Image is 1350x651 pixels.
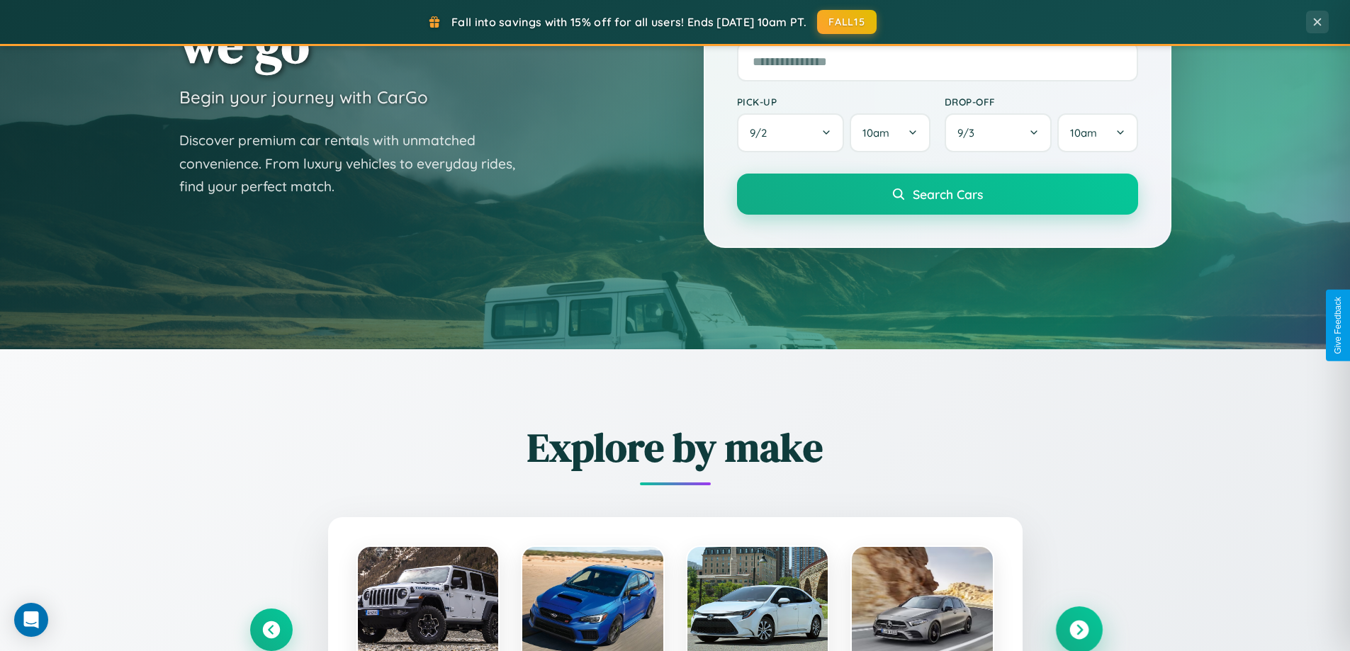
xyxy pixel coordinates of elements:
[1057,113,1137,152] button: 10am
[14,603,48,637] div: Open Intercom Messenger
[1333,297,1343,354] div: Give Feedback
[862,126,889,140] span: 10am
[945,96,1138,108] label: Drop-off
[1070,126,1097,140] span: 10am
[817,10,877,34] button: FALL15
[179,86,428,108] h3: Begin your journey with CarGo
[913,186,983,202] span: Search Cars
[250,420,1101,475] h2: Explore by make
[451,15,806,29] span: Fall into savings with 15% off for all users! Ends [DATE] 10am PT.
[750,126,774,140] span: 9 / 2
[737,174,1138,215] button: Search Cars
[945,113,1052,152] button: 9/3
[850,113,930,152] button: 10am
[737,96,930,108] label: Pick-up
[737,113,845,152] button: 9/2
[179,129,534,198] p: Discover premium car rentals with unmatched convenience. From luxury vehicles to everyday rides, ...
[957,126,981,140] span: 9 / 3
